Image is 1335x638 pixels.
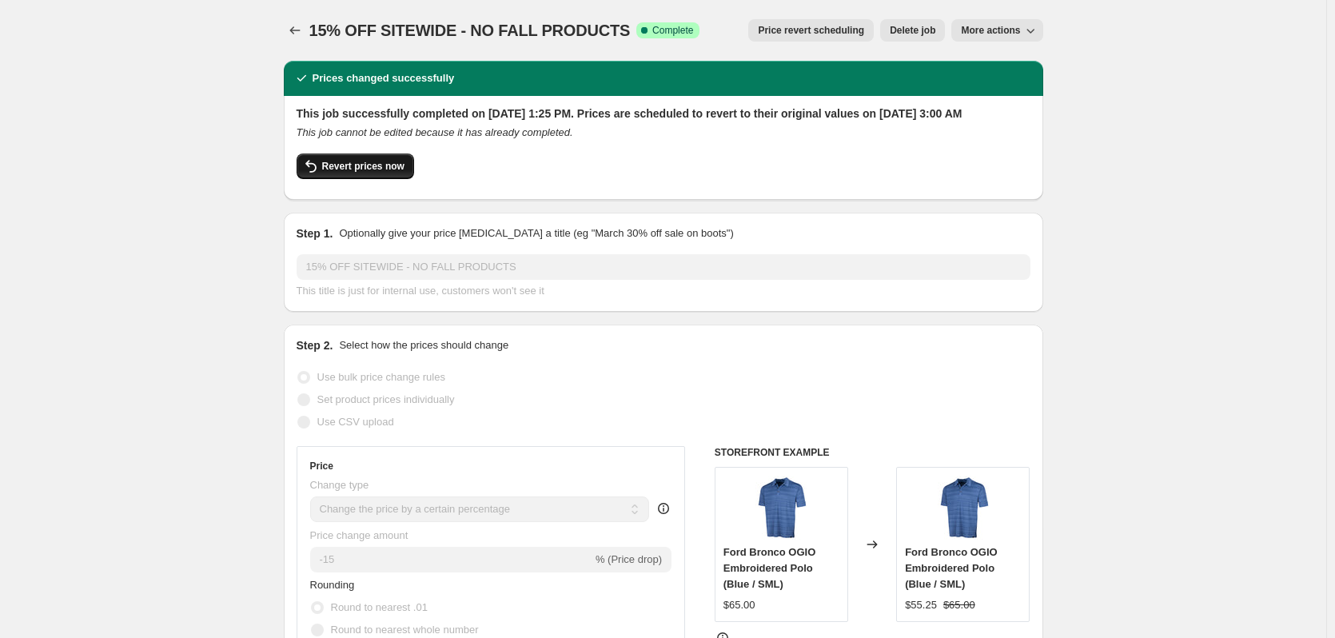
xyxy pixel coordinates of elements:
[331,601,428,613] span: Round to nearest .01
[905,597,937,613] div: $55.25
[723,597,755,613] div: $65.00
[931,476,995,540] img: FD201558-1_80x.jpg
[310,547,592,572] input: -15
[297,106,1030,122] h2: This job successfully completed on [DATE] 1:25 PM. Prices are scheduled to revert to their origin...
[297,154,414,179] button: Revert prices now
[905,546,998,590] span: Ford Bronco OGIO Embroidered Polo (Blue / SML)
[339,225,733,241] p: Optionally give your price [MEDICAL_DATA] a title (eg "March 30% off sale on boots")
[652,24,693,37] span: Complete
[715,446,1030,459] h6: STOREFRONT EXAMPLE
[951,19,1042,42] button: More actions
[297,126,573,138] i: This job cannot be edited because it has already completed.
[310,579,355,591] span: Rounding
[297,254,1030,280] input: 30% off holiday sale
[310,479,369,491] span: Change type
[322,160,404,173] span: Revert prices now
[943,597,975,613] strike: $65.00
[656,500,671,516] div: help
[331,624,479,636] span: Round to nearest whole number
[297,225,333,241] h2: Step 1.
[310,460,333,473] h3: Price
[310,529,408,541] span: Price change amount
[723,546,816,590] span: Ford Bronco OGIO Embroidered Polo (Blue / SML)
[890,24,935,37] span: Delete job
[758,24,864,37] span: Price revert scheduling
[297,337,333,353] h2: Step 2.
[961,24,1020,37] span: More actions
[284,19,306,42] button: Price change jobs
[309,22,631,39] span: 15% OFF SITEWIDE - NO FALL PRODUCTS
[339,337,508,353] p: Select how the prices should change
[313,70,455,86] h2: Prices changed successfully
[880,19,945,42] button: Delete job
[749,476,813,540] img: FD201558-1_80x.jpg
[596,553,662,565] span: % (Price drop)
[317,393,455,405] span: Set product prices individually
[317,416,394,428] span: Use CSV upload
[317,371,445,383] span: Use bulk price change rules
[748,19,874,42] button: Price revert scheduling
[297,285,544,297] span: This title is just for internal use, customers won't see it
